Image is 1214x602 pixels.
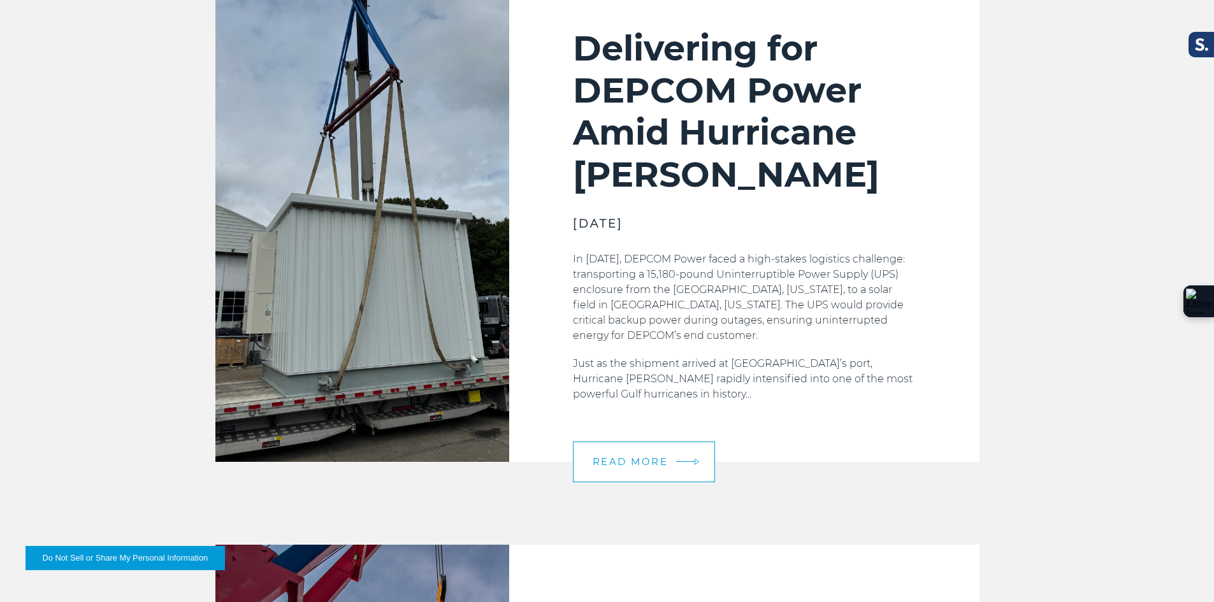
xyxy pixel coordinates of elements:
h3: [DATE] [573,215,916,233]
span: READ MORE [593,457,668,466]
img: arrow [695,458,700,465]
p: In [DATE], DEPCOM Power faced a high-stakes logistics challenge: transporting a 15,180-pound Unin... [573,252,916,343]
img: Extension Icon [1186,289,1211,314]
h2: Delivering for DEPCOM Power Amid Hurricane [PERSON_NAME] [573,27,916,196]
button: Do Not Sell or Share My Personal Information [25,546,225,570]
a: READ MORE arrow arrow [573,441,716,482]
p: Just as the shipment arrived at [GEOGRAPHIC_DATA]’s port, Hurricane [PERSON_NAME] rapidly intensi... [573,356,916,402]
